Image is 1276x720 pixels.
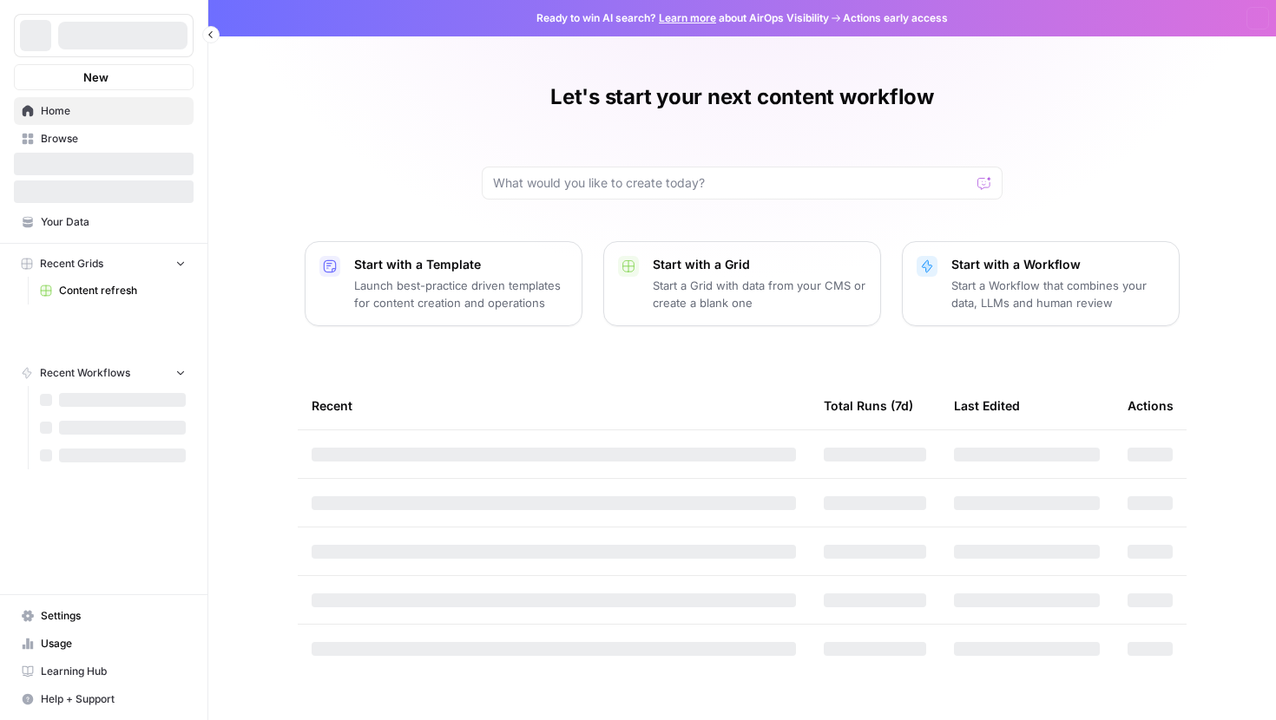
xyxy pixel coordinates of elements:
[354,256,568,273] p: Start with a Template
[41,608,186,624] span: Settings
[954,382,1020,429] div: Last Edited
[41,636,186,651] span: Usage
[951,256,1165,273] p: Start with a Workflow
[14,251,194,277] button: Recent Grids
[653,277,866,311] p: Start a Grid with data from your CMS or create a blank one
[824,382,913,429] div: Total Runs (7d)
[14,208,194,236] a: Your Data
[14,685,194,713] button: Help + Support
[14,630,194,658] a: Usage
[536,10,829,26] span: Ready to win AI search? about AirOps Visibility
[14,64,194,90] button: New
[653,256,866,273] p: Start with a Grid
[40,365,130,381] span: Recent Workflows
[312,382,796,429] div: Recent
[40,256,103,272] span: Recent Grids
[41,664,186,679] span: Learning Hub
[14,125,194,153] a: Browse
[1128,382,1174,429] div: Actions
[41,131,186,147] span: Browse
[14,602,194,630] a: Settings
[14,97,194,125] a: Home
[32,277,194,304] a: Content refresh
[83,69,109,86] span: New
[603,241,881,326] button: Start with a GridStart a Grid with data from your CMS or create a blank one
[843,10,948,26] span: Actions early access
[41,691,186,707] span: Help + Support
[902,241,1180,326] button: Start with a WorkflowStart a Workflow that combines your data, LLMs and human review
[550,83,934,111] h1: Let's start your next content workflow
[14,360,194,386] button: Recent Workflows
[41,214,186,230] span: Your Data
[951,277,1165,311] p: Start a Workflow that combines your data, LLMs and human review
[354,277,568,311] p: Launch best-practice driven templates for content creation and operations
[59,283,186,298] span: Content refresh
[14,658,194,685] a: Learning Hub
[41,103,186,119] span: Home
[305,241,582,326] button: Start with a TemplateLaunch best-practice driven templates for content creation and operations
[659,11,716,24] a: Learn more
[493,174,970,192] input: What would you like to create today?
